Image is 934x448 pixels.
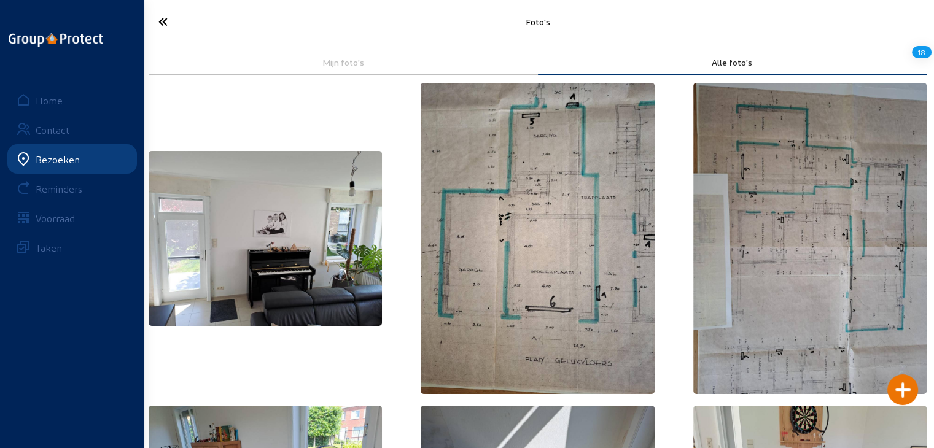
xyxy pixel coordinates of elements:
div: Contact [36,124,69,136]
div: Reminders [36,183,82,195]
a: Reminders [7,174,137,203]
div: Bezoeken [36,153,80,165]
img: 20250617_100943.jpg [693,83,927,394]
div: Voorraad [36,212,75,224]
img: 20250617_102042.jpg [421,83,654,394]
div: 18 [912,42,932,63]
a: Home [7,85,137,115]
div: Foto's [273,17,802,27]
a: Contact [7,115,137,144]
div: Home [36,95,63,106]
a: Bezoeken [7,144,137,174]
div: Mijn foto's [157,57,529,68]
div: Taken [36,242,62,253]
div: Alle foto's [547,57,919,68]
img: 20250617_102414.jpg [149,151,382,326]
a: Taken [7,233,137,262]
img: logo-oneline.png [9,33,103,47]
a: Voorraad [7,203,137,233]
